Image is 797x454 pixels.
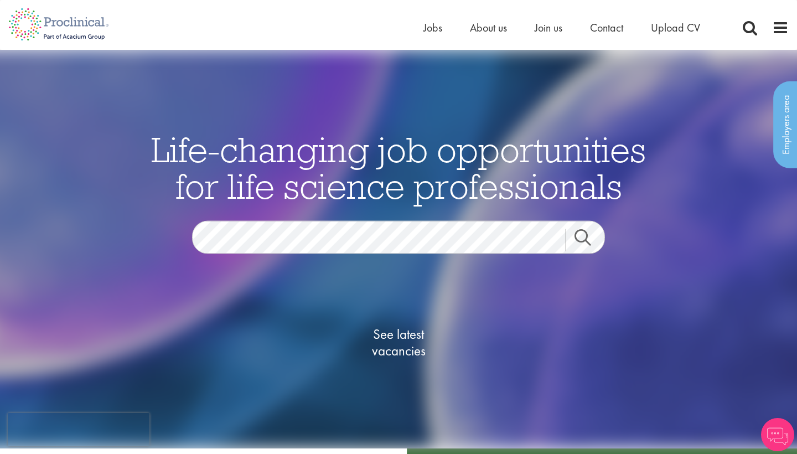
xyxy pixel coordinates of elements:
a: Contact [590,20,623,35]
a: Jobs [423,20,442,35]
a: See latestvacancies [343,282,454,404]
a: About us [470,20,507,35]
iframe: reCAPTCHA [8,413,149,446]
span: Life-changing job opportunities for life science professionals [151,127,646,208]
a: Job search submit button [566,229,613,251]
a: Upload CV [651,20,700,35]
img: Chatbot [761,418,794,451]
a: Join us [535,20,562,35]
span: See latest vacancies [343,326,454,359]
